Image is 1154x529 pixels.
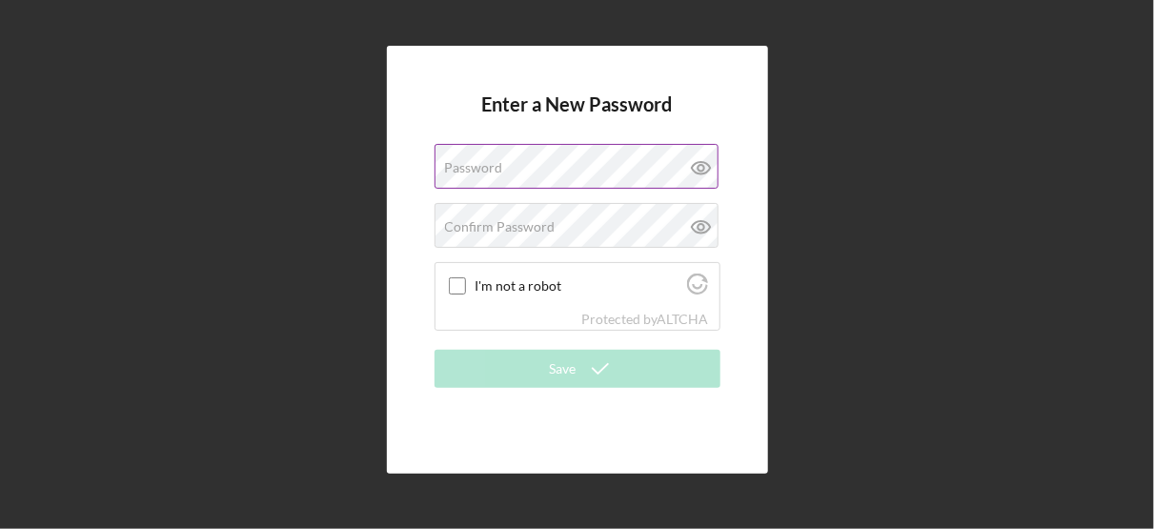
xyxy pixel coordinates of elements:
[687,281,708,297] a: Visit Altcha.org
[550,350,577,388] div: Save
[435,350,720,388] button: Save
[445,219,556,234] label: Confirm Password
[581,312,708,327] div: Protected by
[482,93,673,144] h4: Enter a New Password
[657,311,708,327] a: Visit Altcha.org
[475,278,681,294] label: I'm not a robot
[445,160,503,175] label: Password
